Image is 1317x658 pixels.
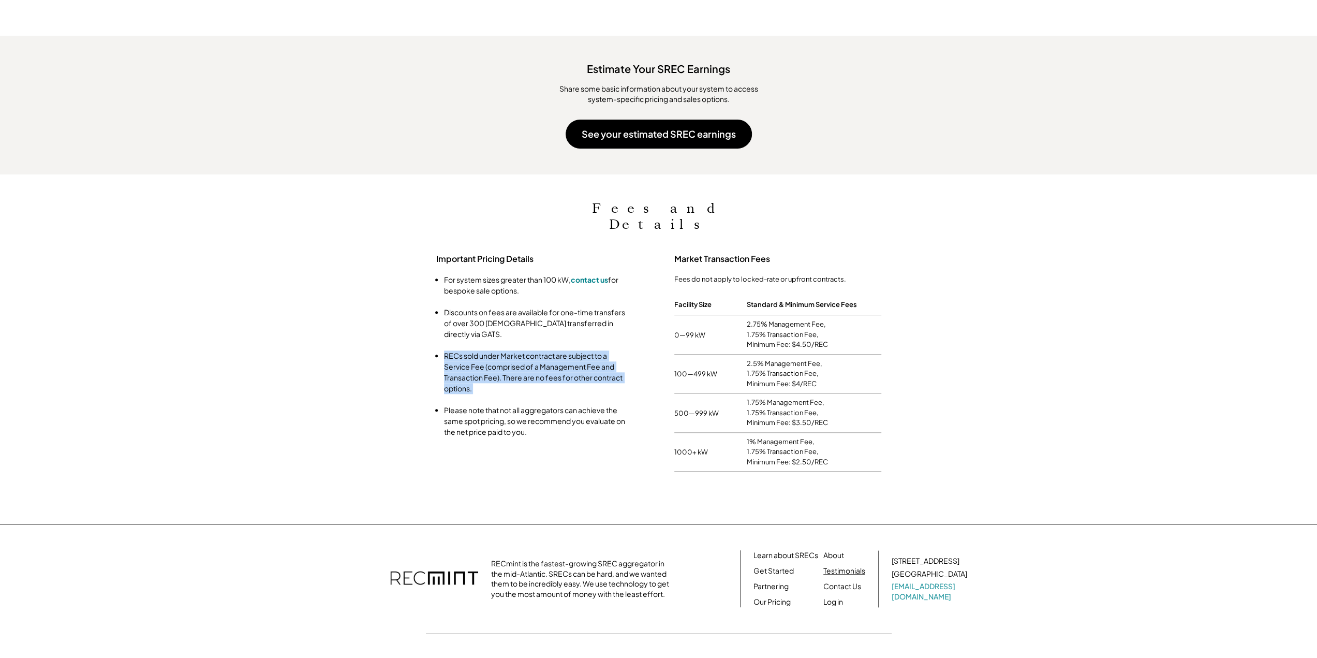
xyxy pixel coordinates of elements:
[491,559,675,599] div: RECmint is the fastest-growing SREC aggregator in the mid-Atlantic. SRECs can be hard, and we wan...
[753,597,791,607] a: Our Pricing
[823,581,861,592] a: Contact Us
[674,369,747,378] div: 100—499 kW
[571,275,608,284] a: contact us
[555,200,762,232] h2: Fees and Details
[892,556,959,566] div: [STREET_ADDRESS]
[747,437,881,467] div: 1% Management Fee, 1.75% Transaction Fee, Minimum Fee: $2.50/REC
[444,350,630,394] li: RECs sold under Market contract are subject to a Service Fee (comprised of a Management Fee and T...
[566,120,752,149] button: See your estimated SREC earnings
[444,274,630,296] li: For system sizes greater than 100 kW, for bespoke sale options.
[10,56,1307,76] div: Estimate Your SREC Earnings
[747,359,881,389] div: 2.5% Management Fee, 1.75% Transaction Fee, Minimum Fee: $4/REC
[747,319,881,350] div: 2.75% Management Fee, 1.75% Transaction Fee, Minimum Fee: $4.50/REC
[753,550,818,561] a: Learn about SRECs
[390,561,478,597] img: recmint-logotype%403x.png
[823,597,843,607] a: Log in
[674,297,712,312] div: Facility Size
[823,550,844,561] a: About
[753,581,789,592] a: Partnering
[823,566,865,576] a: Testimonials
[444,405,630,437] li: Please note that not all aggregators can achieve the same spot pricing, so we recommend you evalu...
[545,84,773,104] div: ​Share some basic information about your system to access system-specific pricing and sales options.
[892,581,969,602] a: [EMAIL_ADDRESS][DOMAIN_NAME]
[747,398,881,428] div: 1.75% Management Fee, 1.75% Transaction Fee, Minimum Fee: $3.50/REC
[674,254,881,265] h3: Market Transaction Fees
[674,447,747,457] div: 1000+ kW
[444,307,630,340] li: Discounts on fees are available for one-time transfers of over 300 [DEMOGRAPHIC_DATA] transferred...
[753,566,794,576] a: Get Started
[747,297,857,312] div: Standard & Minimum Service Fees
[892,569,967,579] div: [GEOGRAPHIC_DATA]
[674,408,747,418] div: 500—999 kW
[436,254,643,265] h3: Important Pricing Details
[674,330,747,340] div: 0—99 kW
[674,274,881,284] div: Fees do not apply to locked-rate or upfront contracts.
